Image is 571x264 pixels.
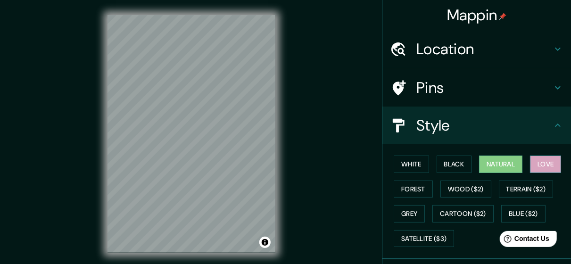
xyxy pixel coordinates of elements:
[394,181,433,198] button: Forest
[382,107,571,144] div: Style
[501,205,546,223] button: Blue ($2)
[416,116,552,135] h4: Style
[432,205,494,223] button: Cartoon ($2)
[499,181,554,198] button: Terrain ($2)
[108,15,275,253] canvas: Map
[499,13,506,20] img: pin-icon.png
[447,6,507,25] h4: Mappin
[440,181,491,198] button: Wood ($2)
[382,30,571,68] div: Location
[394,230,454,247] button: Satellite ($3)
[259,237,271,248] button: Toggle attribution
[416,78,552,97] h4: Pins
[437,156,472,173] button: Black
[382,69,571,107] div: Pins
[530,156,561,173] button: Love
[487,227,561,254] iframe: Help widget launcher
[394,205,425,223] button: Grey
[479,156,522,173] button: Natural
[394,156,429,173] button: White
[416,40,552,58] h4: Location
